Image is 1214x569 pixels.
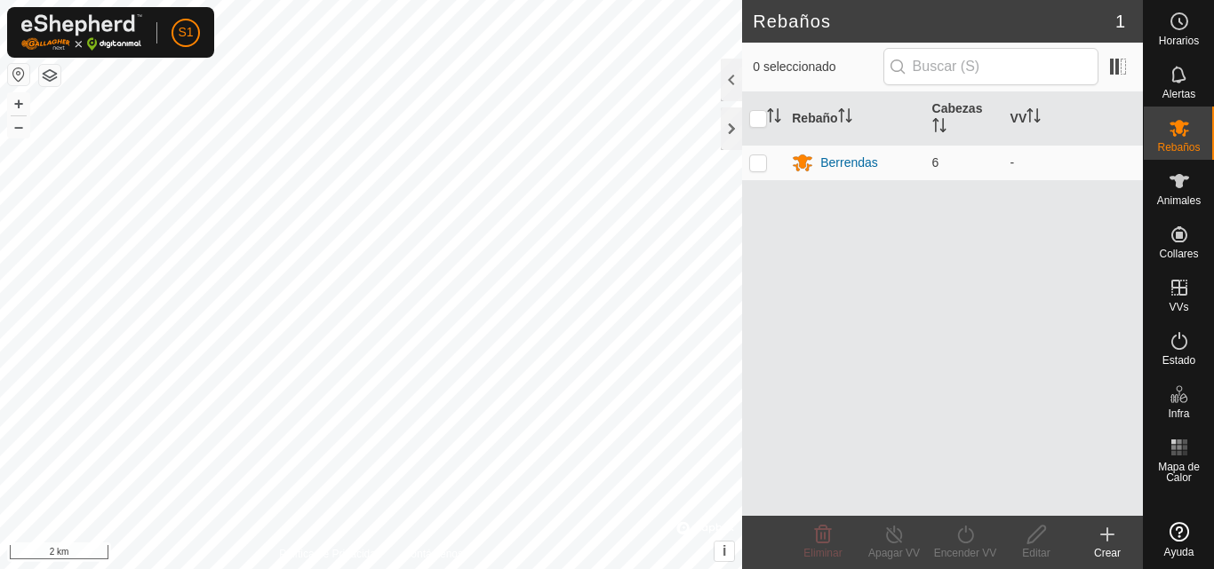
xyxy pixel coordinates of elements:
[1159,249,1198,259] span: Collares
[803,547,842,559] span: Eliminar
[838,111,852,125] p-sorticon: Activar para ordenar
[178,23,193,42] span: S1
[1003,145,1143,180] td: -
[859,545,930,561] div: Apagar VV
[753,11,1115,32] h2: Rebaños
[1157,195,1201,206] span: Animales
[1164,547,1194,557] span: Ayuda
[753,58,883,76] span: 0 seleccionado
[403,546,463,562] a: Contáctenos
[21,14,142,51] img: Logo Gallagher
[279,546,381,562] a: Política de Privacidad
[930,545,1001,561] div: Encender VV
[723,543,726,558] span: i
[1144,515,1214,565] a: Ayuda
[8,64,29,85] button: Restablecer Mapa
[8,116,29,138] button: –
[1168,408,1189,419] span: Infra
[932,121,946,135] p-sorticon: Activar para ordenar
[1159,36,1199,46] span: Horarios
[1026,111,1041,125] p-sorticon: Activar para ordenar
[39,65,60,86] button: Capas del Mapa
[1072,545,1143,561] div: Crear
[925,92,1003,146] th: Cabezas
[883,48,1098,85] input: Buscar (S)
[932,155,939,170] span: 6
[1003,92,1143,146] th: VV
[1001,545,1072,561] div: Editar
[1115,8,1125,35] span: 1
[1148,462,1210,483] span: Mapa de Calor
[715,541,734,561] button: i
[767,111,781,125] p-sorticon: Activar para ordenar
[785,92,924,146] th: Rebaño
[820,154,878,172] div: Berrendas
[1169,302,1188,312] span: VVs
[1157,142,1200,153] span: Rebaños
[1162,89,1195,99] span: Alertas
[1162,355,1195,366] span: Estado
[8,93,29,115] button: +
